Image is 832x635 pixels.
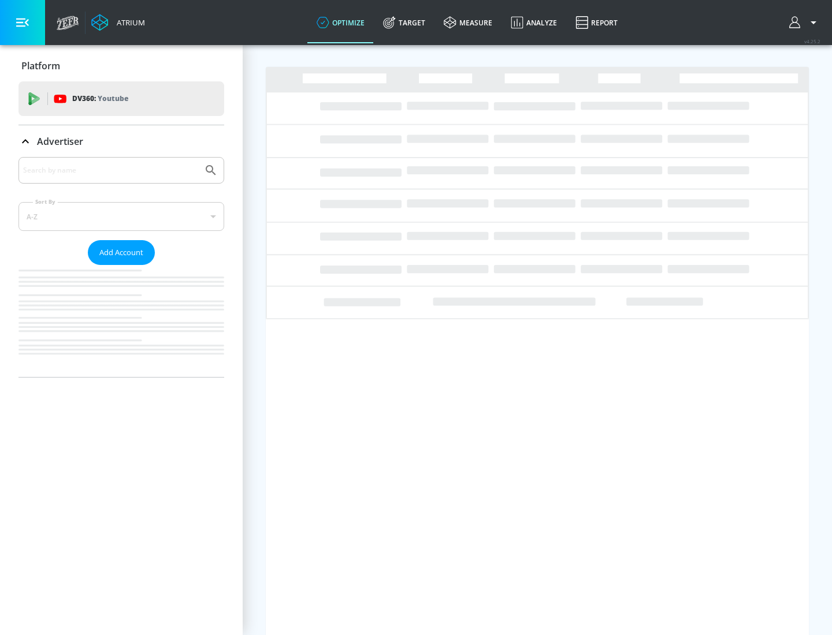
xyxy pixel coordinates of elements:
div: Advertiser [18,157,224,377]
p: Advertiser [37,135,83,148]
a: Target [374,2,434,43]
span: Add Account [99,246,143,259]
a: Report [566,2,627,43]
div: DV360: Youtube [18,81,224,116]
div: Platform [18,50,224,82]
p: Youtube [98,92,128,104]
a: Atrium [91,14,145,31]
a: Analyze [502,2,566,43]
p: DV360: [72,92,128,105]
span: v 4.25.2 [804,38,820,44]
nav: list of Advertiser [18,265,224,377]
input: Search by name [23,163,198,178]
a: measure [434,2,502,43]
div: Atrium [112,17,145,28]
button: Add Account [88,240,155,265]
label: Sort By [33,198,58,206]
div: Advertiser [18,125,224,158]
div: A-Z [18,202,224,231]
a: optimize [307,2,374,43]
p: Platform [21,59,60,72]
